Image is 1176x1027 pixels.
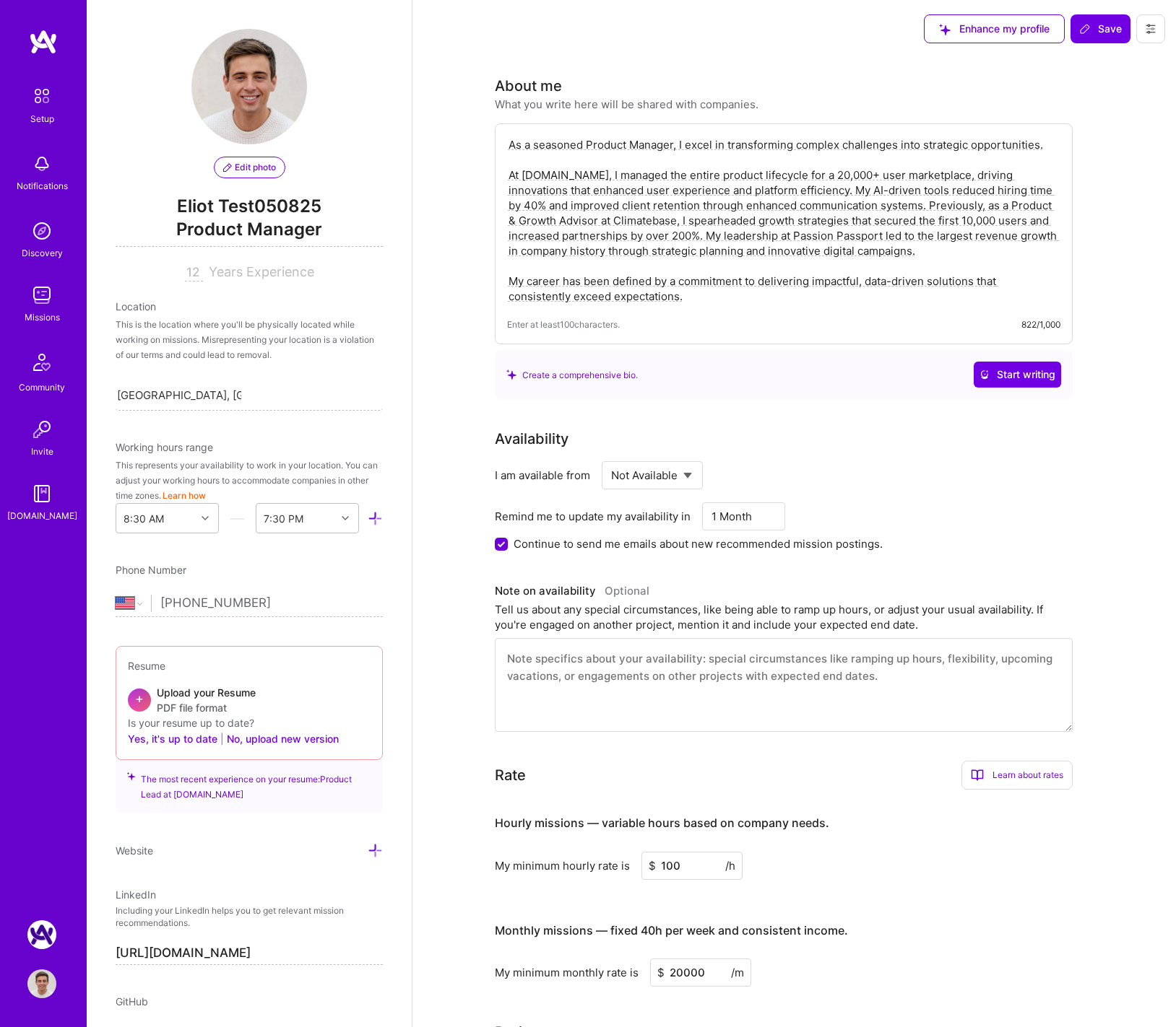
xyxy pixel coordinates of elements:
i: icon PencilPurple [223,163,232,172]
div: My minimum hourly rate is [495,858,630,873]
span: $ [649,858,656,873]
div: 822/1,000 [1021,317,1060,332]
span: Optional [605,584,649,598]
div: What you write here will be shared with companies. [495,97,758,112]
button: Edit photo [214,157,285,178]
h4: Monthly missions — fixed 40h per week and consistent income. [495,924,848,938]
div: Upload your Resume [157,685,256,715]
div: The most recent experience on your resume: Product Lead at [DOMAIN_NAME] [116,751,383,813]
span: $ [657,965,665,980]
span: Product Manager [116,217,383,247]
i: icon Chevron [342,515,349,522]
div: This represents your availability to work in your location. You can adjust your working hours to ... [116,458,383,503]
i: icon HorizontalInLineDivider [230,511,245,526]
img: A.Team: Google Calendar Integration Testing [27,920,56,949]
img: Community [25,345,59,380]
div: Is your resume up to date? [128,715,371,730]
span: /m [731,965,744,980]
img: logo [29,29,58,55]
input: XXX [641,852,743,880]
button: Start writing [974,362,1061,388]
i: icon SuggestedTeams [127,772,135,782]
div: +Upload your ResumePDF file format [128,685,371,715]
span: Enter at least 100 characters. [507,317,620,332]
div: Rate [495,764,526,786]
div: My minimum monthly rate is [495,965,639,980]
div: Notifications [17,178,68,193]
span: PDF file format [157,700,256,715]
span: Edit photo [223,161,276,174]
div: Location [116,299,383,314]
img: setup [27,81,57,111]
span: LinkedIn [116,888,156,901]
input: XX [185,264,203,281]
div: Community [19,380,65,395]
span: + [135,691,144,706]
i: icon BookOpen [971,769,984,782]
span: Years Experience [209,264,314,279]
span: Working hours range [116,441,213,453]
span: Resume [128,660,165,672]
span: Website [116,844,153,857]
span: | [220,731,224,746]
div: Create a comprehensive bio. [506,367,638,383]
img: User Avatar [27,969,56,998]
div: Invite [31,444,53,459]
button: No, upload new version [227,730,339,748]
div: Discovery [22,245,63,261]
img: discovery [27,217,56,245]
div: This is the location where you'll be physically located while working on missions. Misrepresentin... [116,317,383,362]
span: Start writing [980,367,1055,382]
div: I am available from [495,468,590,483]
button: Save [1071,14,1130,43]
div: Missions [25,310,60,325]
button: Yes, it's up to date [128,730,217,748]
div: About me [495,75,562,97]
i: icon SuggestedTeams [506,370,516,380]
i: icon Chevron [202,515,209,522]
i: icon CrystalBallWhite [980,370,990,380]
textarea: As a seasoned Product Manager, I excel in transforming complex challenges into strategic opportun... [507,136,1060,305]
span: GitHub [116,995,148,1008]
span: Save [1079,22,1122,36]
button: Learn how [163,488,206,503]
h4: Hourly missions — variable hours based on company needs. [495,816,829,830]
img: teamwork [27,281,56,310]
div: 8:30 AM [124,511,164,526]
div: Note on availability [495,580,649,602]
i: icon SuggestedTeams [939,24,951,35]
div: Remind me to update my availability in [495,509,691,524]
img: Invite [27,415,56,444]
span: Phone Number [116,564,186,576]
div: Availability [495,428,568,450]
label: Continue to send me emails about new recommended mission postings. [514,536,883,551]
div: Tell us about any special circumstances, like being able to ramp up hours, or adjust your usual a... [495,602,1073,632]
p: Including your LinkedIn helps you to get relevant mission recommendations. [116,905,383,930]
div: Learn about rates [961,761,1073,790]
input: XXX [650,958,751,987]
div: 7:30 PM [264,511,303,526]
span: Eliot Test050825 [116,196,383,217]
img: User Avatar [191,29,307,144]
div: [DOMAIN_NAME] [7,508,77,523]
span: Enhance my profile [939,22,1050,36]
img: guide book [27,479,56,508]
img: bell [27,149,56,178]
button: Enhance my profile [924,14,1065,43]
div: Setup [30,111,54,126]
a: A.Team: Google Calendar Integration Testing [24,920,60,949]
input: +1 (000) 000-0000 [160,582,383,624]
span: /h [725,858,735,873]
a: User Avatar [24,969,60,998]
